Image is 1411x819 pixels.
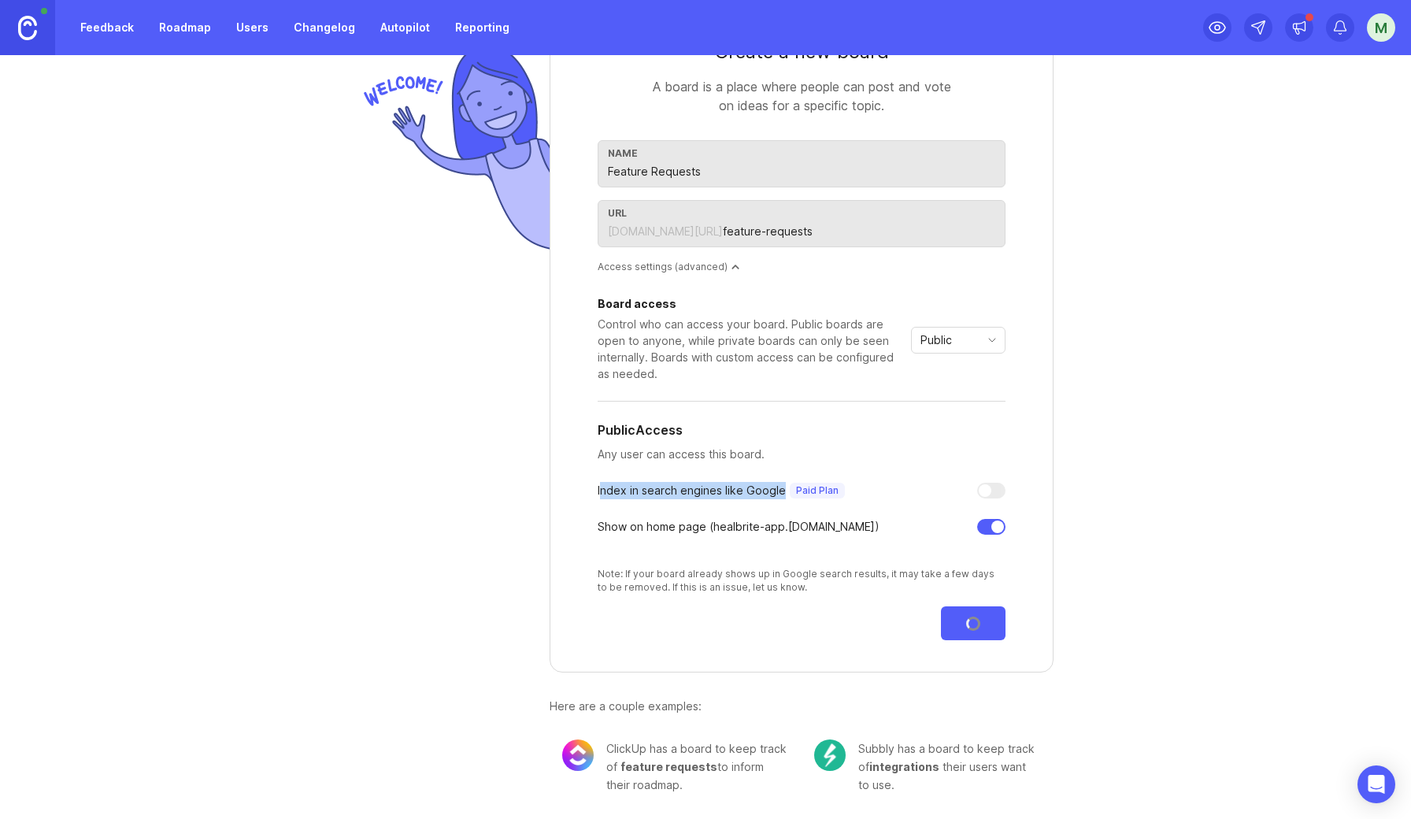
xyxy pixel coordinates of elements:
[371,13,439,42] a: Autopilot
[980,334,1005,346] svg: toggle icon
[608,207,995,219] div: url
[920,332,952,349] span: Public
[598,482,845,499] div: Index in search engines like Google
[644,77,959,115] div: A board is a place where people can post and vote on ideas for a specific topic.
[858,739,1041,794] div: Subbly has a board to keep track of their users want to use.
[150,13,220,42] a: Roadmap
[562,739,594,771] img: 8cacae02fdad0b0645cb845173069bf5.png
[598,421,683,439] h5: Public Access
[911,327,1005,354] div: toggle menu
[598,518,880,535] div: Show on home page ( healbrite-app .[DOMAIN_NAME])
[357,39,550,257] img: welcome-img-178bf9fb836d0a1529256ffe415d7085.png
[608,147,995,159] div: Name
[814,739,846,771] img: c104e91677ce72f6b937eb7b5afb1e94.png
[608,163,995,180] input: Feature Requests
[598,260,1005,273] div: Access settings (advanced)
[1357,765,1395,803] div: Open Intercom Messenger
[620,760,717,773] span: feature requests
[71,13,143,42] a: Feedback
[606,739,789,794] div: ClickUp has a board to keep track of to inform their roadmap.
[608,224,723,239] div: [DOMAIN_NAME][URL]
[18,16,37,40] img: Canny Home
[284,13,365,42] a: Changelog
[550,698,1054,715] div: Here are a couple examples:
[598,446,1005,463] p: Any user can access this board.
[723,223,995,240] input: feature-requests
[786,483,845,498] a: Paid Plan
[227,13,278,42] a: Users
[598,298,905,309] div: Board access
[598,567,1005,594] div: Note: If your board already shows up in Google search results, it may take a few days to be remov...
[446,13,519,42] a: Reporting
[1367,13,1395,42] button: M
[796,484,839,497] p: Paid Plan
[869,760,939,773] span: integrations
[598,316,905,382] div: Control who can access your board. Public boards are open to anyone, while private boards can onl...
